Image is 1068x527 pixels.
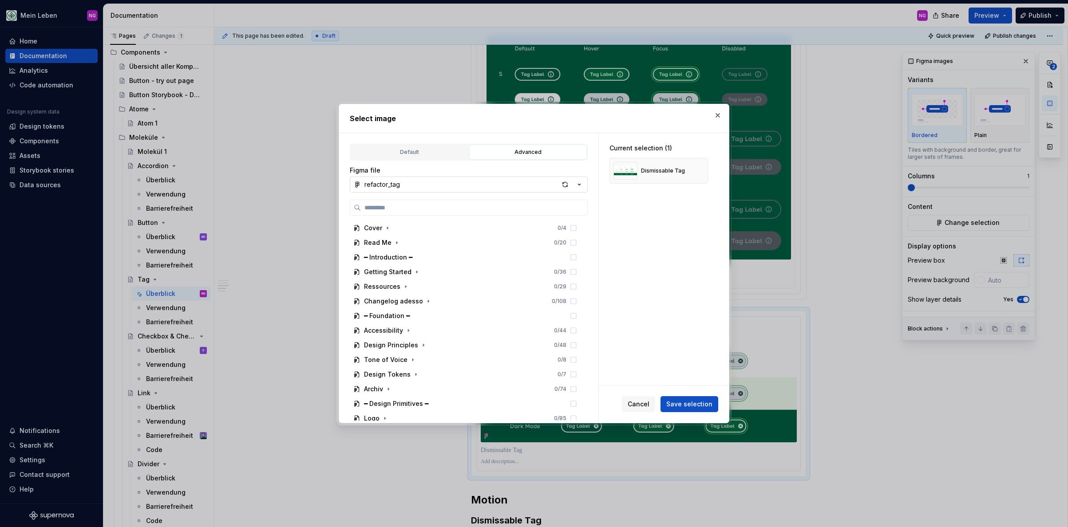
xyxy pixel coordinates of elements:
div: Changelog adesso [364,297,423,306]
div: ━ Introduction ━ [364,253,412,262]
div: Getting Started [364,267,411,276]
div: Accessibility [364,326,403,335]
div: 0 / 48 [554,342,566,349]
div: Advanced [472,148,584,157]
div: 0 / 7 [558,371,566,378]
div: 0 / 8 [558,356,566,363]
div: Tone of Voice [364,355,407,364]
div: Ressources [364,282,400,291]
div: Read Me [364,238,392,247]
div: Cover [364,224,382,232]
button: Cancel [622,396,655,412]
div: Current selection (1) [609,144,708,153]
div: 0 / 29 [554,283,566,290]
div: 0 / 36 [554,268,566,275]
div: Archiv [364,385,383,393]
div: Dismissable Tag [641,167,685,174]
div: 0 / 44 [554,327,566,334]
div: 0 / 85 [554,415,566,422]
label: Figma file [350,166,380,175]
div: 0 / 108 [552,298,566,305]
span: Cancel [628,400,649,409]
span: Save selection [666,400,712,409]
div: ━ Foundation ━ [364,311,410,320]
div: Design Principles [364,341,418,350]
h2: Select image [350,113,718,124]
div: ━ Design Primitives ━ [364,399,428,408]
div: Default [354,148,465,157]
div: refactor_tag [364,180,400,189]
button: refactor_tag [350,177,588,193]
div: 0 / 4 [558,224,566,232]
button: Save selection [661,396,718,412]
div: Logo [364,414,380,423]
div: 0 / 20 [554,239,566,246]
div: 0 / 74 [554,385,566,393]
div: Design Tokens [364,370,411,379]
